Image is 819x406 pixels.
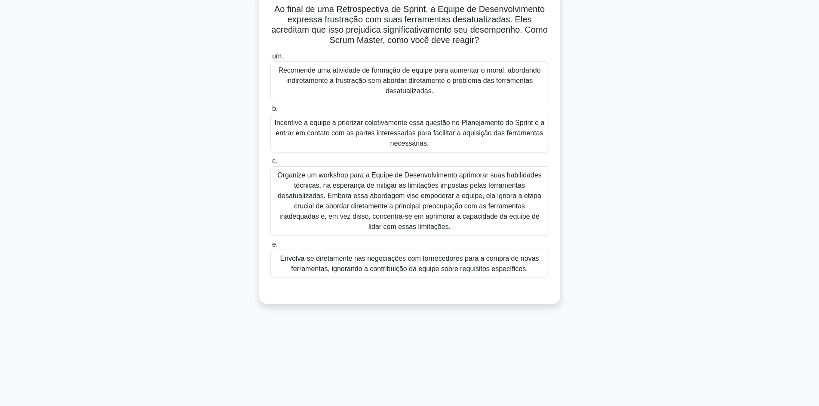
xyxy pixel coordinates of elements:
[272,105,278,112] font: b.
[277,171,542,230] font: Organize um workshop para a Equipe de Desenvolvimento aprimorar suas habilidades técnicas, na esp...
[272,157,277,165] font: c.
[280,255,539,272] font: Envolva-se diretamente nas negociações com fornecedores para a compra de novas ferramentas, ignor...
[271,4,548,45] font: Ao final de uma Retrospectiva de Sprint, a Equipe de Desenvolvimento expressa frustração com suas...
[275,119,545,147] font: Incentive a equipe a priorizar coletivamente essa questão no Planejamento do Sprint e a entrar em...
[278,67,540,95] font: Recomende uma atividade de formação de equipe para aumentar o moral, abordando indiretamente a fr...
[272,241,278,248] font: e.
[272,52,284,60] font: um.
